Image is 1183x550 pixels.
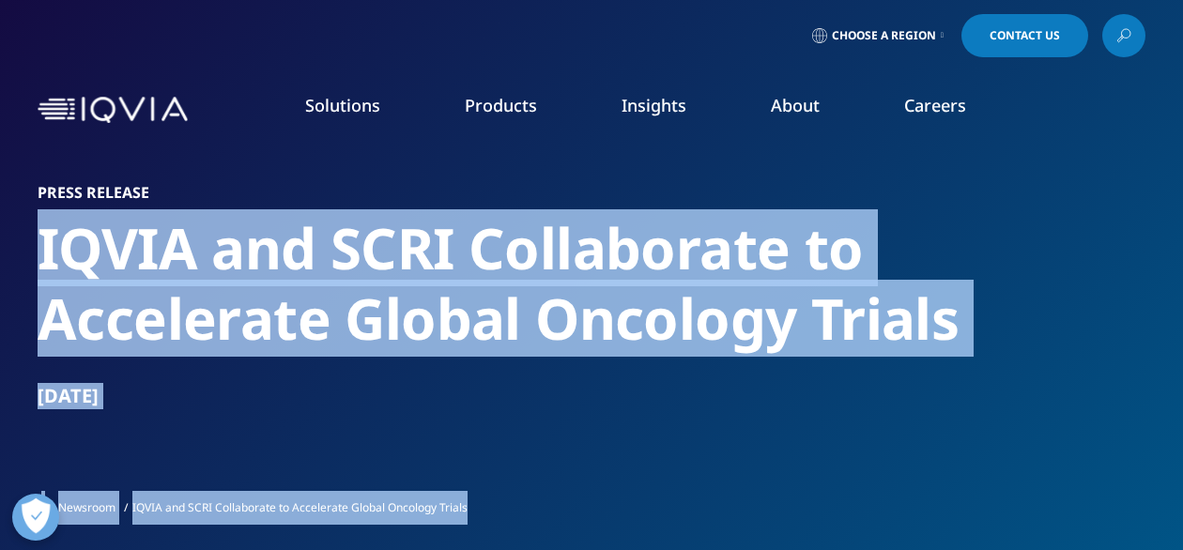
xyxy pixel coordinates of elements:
div: [DATE] [38,383,1145,409]
img: IQVIA Healthcare Information Technology and Pharma Clinical Research Company [38,97,188,124]
nav: Primary [195,66,1145,154]
h1: Press Release [38,183,1145,202]
a: About [771,94,820,116]
h2: IQVIA and SCRI Collaborate to Accelerate Global Oncology Trials [38,213,1145,354]
a: Products [465,94,537,116]
a: Careers [904,94,966,116]
span: Contact Us [990,30,1060,41]
span: Choose a Region [832,28,936,43]
a: Newsroom [58,499,115,515]
span: IQVIA and SCRI Collaborate to Accelerate Global Oncology Trials [132,499,468,515]
a: Contact Us [961,14,1088,57]
a: Solutions [305,94,380,116]
button: Open Preferences [12,494,59,541]
a: Insights [622,94,686,116]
